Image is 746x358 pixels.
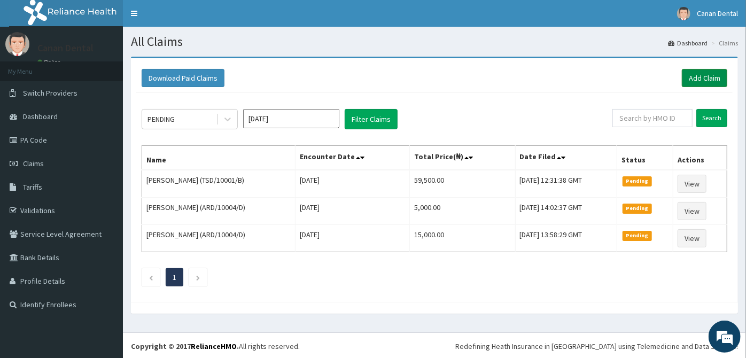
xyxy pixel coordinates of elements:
input: Search [696,109,727,127]
a: View [678,202,706,220]
td: 15,000.00 [409,225,515,252]
button: Filter Claims [345,109,398,129]
a: Page 1 is your current page [173,273,176,282]
span: Tariffs [23,182,42,192]
span: Pending [623,204,652,213]
a: View [678,175,706,193]
th: Status [617,146,673,170]
span: Switch Providers [23,88,77,98]
button: Download Paid Claims [142,69,224,87]
td: 59,500.00 [409,170,515,198]
h1: All Claims [131,35,738,49]
td: [PERSON_NAME] (TSD/10001/B) [142,170,296,198]
img: User Image [5,32,29,56]
th: Encounter Date [296,146,409,170]
td: [DATE] [296,198,409,225]
td: 5,000.00 [409,198,515,225]
input: Search by HMO ID [612,109,693,127]
div: Redefining Heath Insurance in [GEOGRAPHIC_DATA] using Telemedicine and Data Science! [455,341,738,352]
td: [PERSON_NAME] (ARD/10004/D) [142,198,296,225]
img: User Image [677,7,690,20]
span: Pending [623,176,652,186]
td: [DATE] 13:58:29 GMT [515,225,617,252]
th: Name [142,146,296,170]
input: Select Month and Year [243,109,339,128]
a: Next page [196,273,200,282]
th: Actions [673,146,727,170]
span: Pending [623,231,652,240]
td: [DATE] [296,170,409,198]
div: PENDING [147,114,175,124]
span: Dashboard [23,112,58,121]
a: View [678,229,706,247]
span: Canan Dental [697,9,738,18]
li: Claims [709,38,738,48]
a: Add Claim [682,69,727,87]
th: Date Filed [515,146,617,170]
td: [DATE] 14:02:37 GMT [515,198,617,225]
td: [DATE] [296,225,409,252]
span: Claims [23,159,44,168]
a: Previous page [149,273,153,282]
a: Online [37,58,63,66]
strong: Copyright © 2017 . [131,341,239,351]
th: Total Price(₦) [409,146,515,170]
a: RelianceHMO [191,341,237,351]
td: [DATE] 12:31:38 GMT [515,170,617,198]
td: [PERSON_NAME] (ARD/10004/D) [142,225,296,252]
a: Dashboard [668,38,708,48]
p: Canan Dental [37,43,94,53]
